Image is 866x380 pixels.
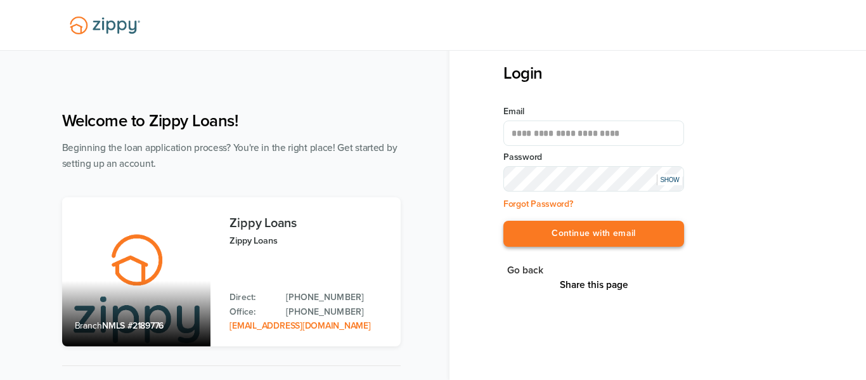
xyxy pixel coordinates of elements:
button: Share This Page [556,278,632,291]
div: SHOW [657,174,682,185]
p: Office: [229,305,273,319]
button: Go back [503,262,547,279]
p: Direct: [229,291,273,305]
label: Password [503,151,684,164]
h1: Welcome to Zippy Loans! [62,111,401,131]
button: Continue with email [503,221,684,247]
span: Branch [75,320,103,331]
h3: Login [503,63,684,83]
a: Forgot Password? [503,199,573,209]
h3: Zippy Loans [229,216,387,230]
input: Input Password [503,166,684,192]
img: Lender Logo [62,11,148,40]
a: Office Phone: 512-975-2947 [286,305,387,319]
span: NMLS #2189776 [102,320,164,331]
a: Direct Phone: 512-975-2947 [286,291,387,305]
label: Email [503,105,684,118]
span: Beginning the loan application process? You're in the right place! Get started by setting up an a... [62,142,397,169]
p: Zippy Loans [229,233,387,248]
input: Email Address [503,121,684,146]
a: Email Address: zippyguide@zippymh.com [229,320,370,331]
